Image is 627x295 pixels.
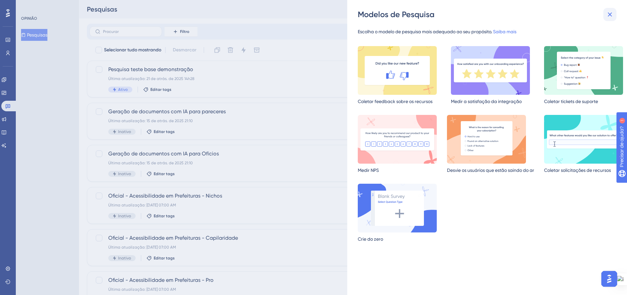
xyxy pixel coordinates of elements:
font: Desvie os usuários que estão saindo do ar [447,168,534,173]
img: criarScratch [358,184,437,232]
font: 1 [61,4,63,8]
img: reunir feedback [358,46,437,95]
font: Modelos de Pesquisa [358,10,434,19]
font: Medir a satisfação da integração [451,99,522,104]
iframe: Iniciador do Assistente de IA do UserGuiding [599,269,619,289]
img: desviarAgitação [447,115,526,164]
font: Coletar feedback sobre os recursos [358,99,432,104]
a: Saiba mais [493,29,516,34]
font: Escolha o modelo de pesquisa mais adequado ao seu propósito. [358,29,492,34]
img: múltipla escolha [544,46,623,95]
font: Coletar solicitações de recursos [544,168,611,173]
font: Precisar de ajuda? [15,3,57,8]
img: nps [358,115,437,164]
font: Coletar tickets de suporte [544,99,598,104]
img: solicitaçãoRecurso [544,115,623,164]
font: Crie do zero [358,236,383,242]
font: Medir NPS [358,168,379,173]
img: satisfação [451,46,530,95]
